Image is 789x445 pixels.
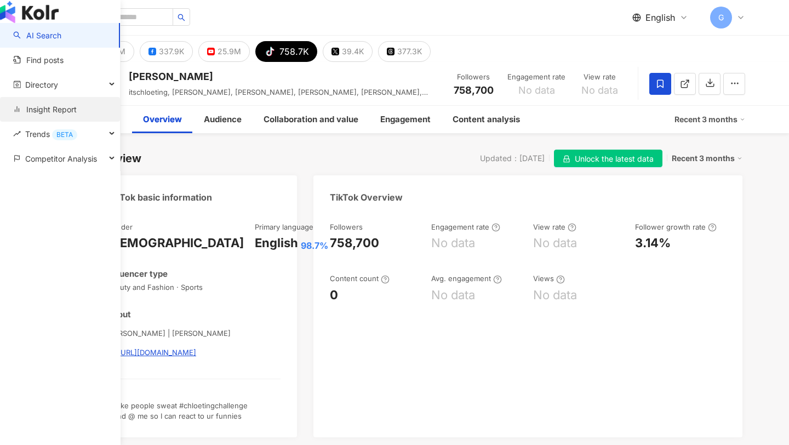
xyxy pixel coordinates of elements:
[581,85,618,96] span: No data
[25,122,77,146] span: Trends
[518,85,555,96] span: No data
[13,130,21,138] span: rise
[380,113,431,126] div: Engagement
[255,41,317,62] button: 758.7K
[453,113,520,126] div: Content analysis
[279,44,309,59] div: 758.7K
[218,44,241,59] div: 25.9M
[330,287,338,304] div: 0
[13,104,77,115] a: Insight Report
[107,401,248,420] span: I make people sweat #chloetingchallenge # and @ me so I can react to ur funnies
[533,287,577,304] div: No data
[579,72,620,83] div: View rate
[118,347,196,357] div: [URL][DOMAIN_NAME]
[204,113,242,126] div: Audience
[431,273,502,283] div: Avg. engagement
[330,222,363,232] div: Followers
[301,239,328,252] span: 98.7%
[107,347,281,357] a: [URL][DOMAIN_NAME]
[635,222,717,232] div: Follower growth rate
[645,12,675,24] span: English
[159,44,184,59] div: 337.9K
[129,70,441,83] div: [PERSON_NAME]
[255,235,298,252] div: English
[672,151,742,166] div: Recent 3 months
[13,30,61,41] a: searchAI Search
[635,235,671,252] div: 3.14%
[330,191,403,203] div: TikTok Overview
[378,41,431,62] button: 377.3K
[431,235,475,252] div: No data
[323,41,373,62] button: 39.4K
[533,273,565,283] div: Views
[13,55,64,66] a: Find posts
[554,150,662,167] button: Unlock the latest data
[342,44,364,59] div: 39.4K
[140,41,193,62] button: 337.9K
[718,12,724,24] span: G
[533,222,576,232] div: View rate
[453,72,494,83] div: Followers
[25,146,97,171] span: Competitor Analysis
[575,150,654,168] span: Unlock the latest data
[198,41,250,62] button: 25.9M
[264,113,358,126] div: Collaboration and value
[480,154,545,163] div: Updated：[DATE]
[129,88,428,107] span: itschloeting, [PERSON_NAME], [PERSON_NAME], [PERSON_NAME], [PERSON_NAME], [PERSON_NAME]
[107,235,244,252] div: [DEMOGRAPHIC_DATA]
[107,282,281,292] span: Beauty and Fashion · Sports
[52,129,77,140] div: BETA
[255,222,313,232] div: Primary language
[674,111,745,128] div: Recent 3 months
[563,155,570,163] span: lock
[25,72,58,97] span: Directory
[143,113,182,126] div: Overview
[107,268,168,279] div: Influencer type
[397,44,422,59] div: 377.3K
[454,84,494,96] span: 758,700
[431,222,500,232] div: Engagement rate
[533,235,577,252] div: No data
[330,273,390,283] div: Content count
[507,72,565,83] div: Engagement rate
[107,328,281,338] span: [PERSON_NAME] | [PERSON_NAME]
[107,191,212,203] div: TikTok basic information
[178,14,185,21] span: search
[330,235,379,252] div: 758,700
[431,287,475,304] div: No data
